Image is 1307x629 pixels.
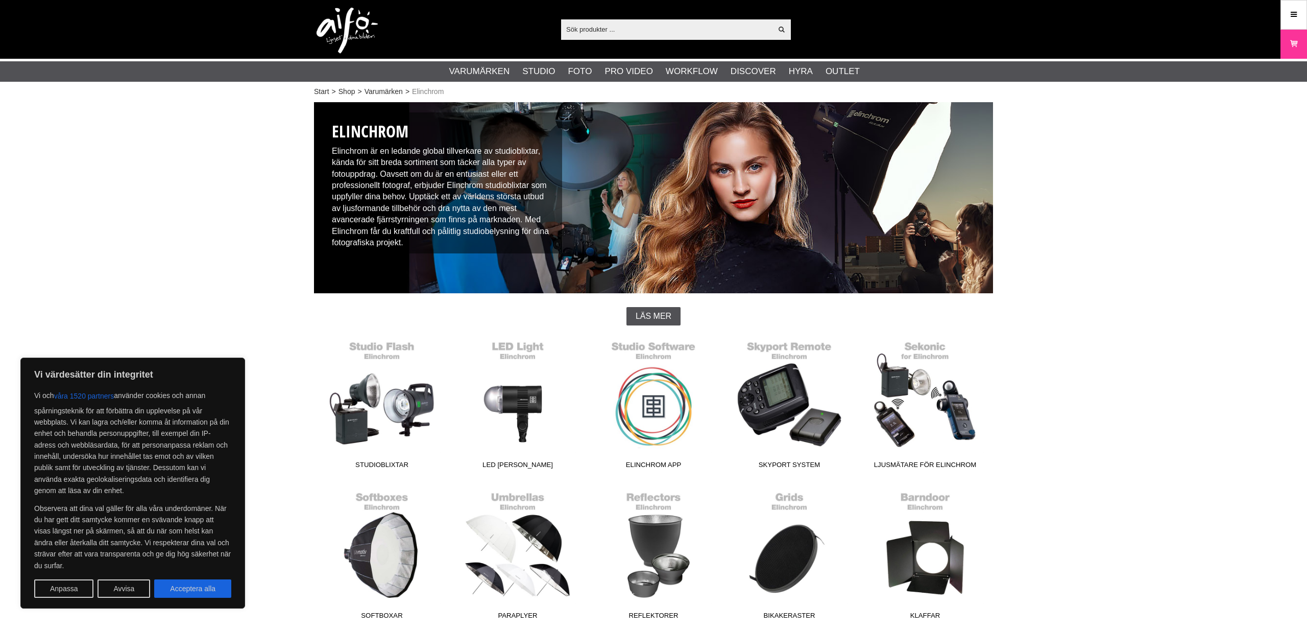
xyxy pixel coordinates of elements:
a: Studio [522,65,555,78]
a: Shop [338,86,355,97]
div: Elinchrom är en ledande global tillverkare av studioblixtar, kända för sitt breda sortiment som t... [324,112,562,253]
span: Läs mer [636,312,671,321]
h1: Elinchrom [332,120,554,143]
p: Vi värdesätter din integritet [34,368,231,381]
a: Skyport System [721,336,857,474]
span: Studioblixtar [314,460,450,474]
button: Avvisa [98,579,150,598]
a: Paraplyer [450,486,586,624]
a: Workflow [666,65,718,78]
span: Reflektorer [586,611,721,624]
div: Vi värdesätter din integritet [20,358,245,609]
a: Bikakeraster [721,486,857,624]
a: Reflektorer [586,486,721,624]
span: Skyport System [721,460,857,474]
a: Hyra [789,65,813,78]
span: Elinchrom App [586,460,721,474]
span: Klaffar [857,611,993,624]
a: Discover [731,65,776,78]
a: Studioblixtar [314,336,450,474]
a: Pro Video [604,65,652,78]
img: logo.png [317,8,378,54]
a: Elinchrom App [586,336,721,474]
p: Vi och använder cookies och annan spårningsteknik för att förbättra din upplevelse på vår webbpla... [34,387,231,497]
img: Elinchrom Studioblixtar [314,102,993,293]
a: Start [314,86,329,97]
span: > [332,86,336,97]
a: Foto [568,65,592,78]
span: Paraplyer [450,611,586,624]
a: Ljusmätare för Elinchrom [857,336,993,474]
p: Observera att dina val gäller för alla våra underdomäner. När du har gett ditt samtycke kommer en... [34,503,231,571]
a: Klaffar [857,486,993,624]
a: Softboxar [314,486,450,624]
input: Sök produkter ... [561,21,772,37]
a: Varumärken [449,65,510,78]
button: Acceptera alla [154,579,231,598]
a: Outlet [826,65,860,78]
button: Anpassa [34,579,93,598]
span: > [405,86,409,97]
button: våra 1520 partners [54,387,114,405]
span: Ljusmätare för Elinchrom [857,460,993,474]
span: Elinchrom [412,86,444,97]
a: LED [PERSON_NAME] [450,336,586,474]
span: Softboxar [314,611,450,624]
span: Bikakeraster [721,611,857,624]
a: Varumärken [365,86,403,97]
span: > [357,86,361,97]
span: LED [PERSON_NAME] [450,460,586,474]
